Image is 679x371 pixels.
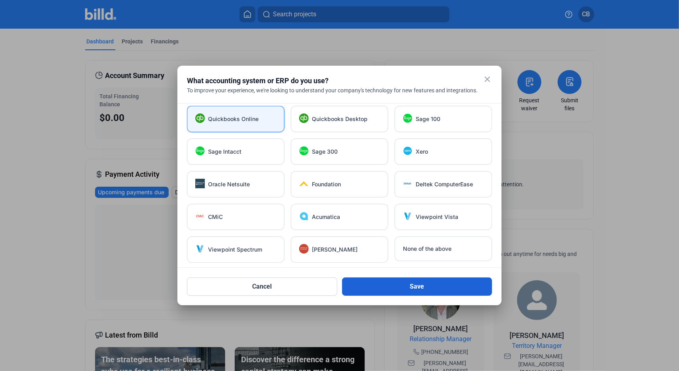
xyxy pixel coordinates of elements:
button: Cancel [187,277,337,296]
span: Oracle Netsuite [208,180,250,188]
span: Quickbooks Desktop [312,115,368,123]
div: What accounting system or ERP do you use? [187,75,472,86]
span: [PERSON_NAME] [312,246,358,254]
span: Viewpoint Spectrum [208,246,262,254]
span: Acumatica [312,213,340,221]
button: Save [342,277,492,296]
span: Sage 300 [312,148,338,156]
span: Viewpoint Vista [416,213,458,221]
span: Sage 100 [416,115,440,123]
mat-icon: close [482,74,492,84]
span: Deltek ComputerEase [416,180,473,188]
span: Xero [416,148,428,156]
span: Foundation [312,180,341,188]
span: Quickbooks Online [208,115,259,123]
span: Sage Intacct [208,148,241,156]
span: None of the above [403,245,451,253]
div: To improve your experience, we're looking to understand your company's technology for new feature... [187,86,492,94]
span: CMiC [208,213,223,221]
